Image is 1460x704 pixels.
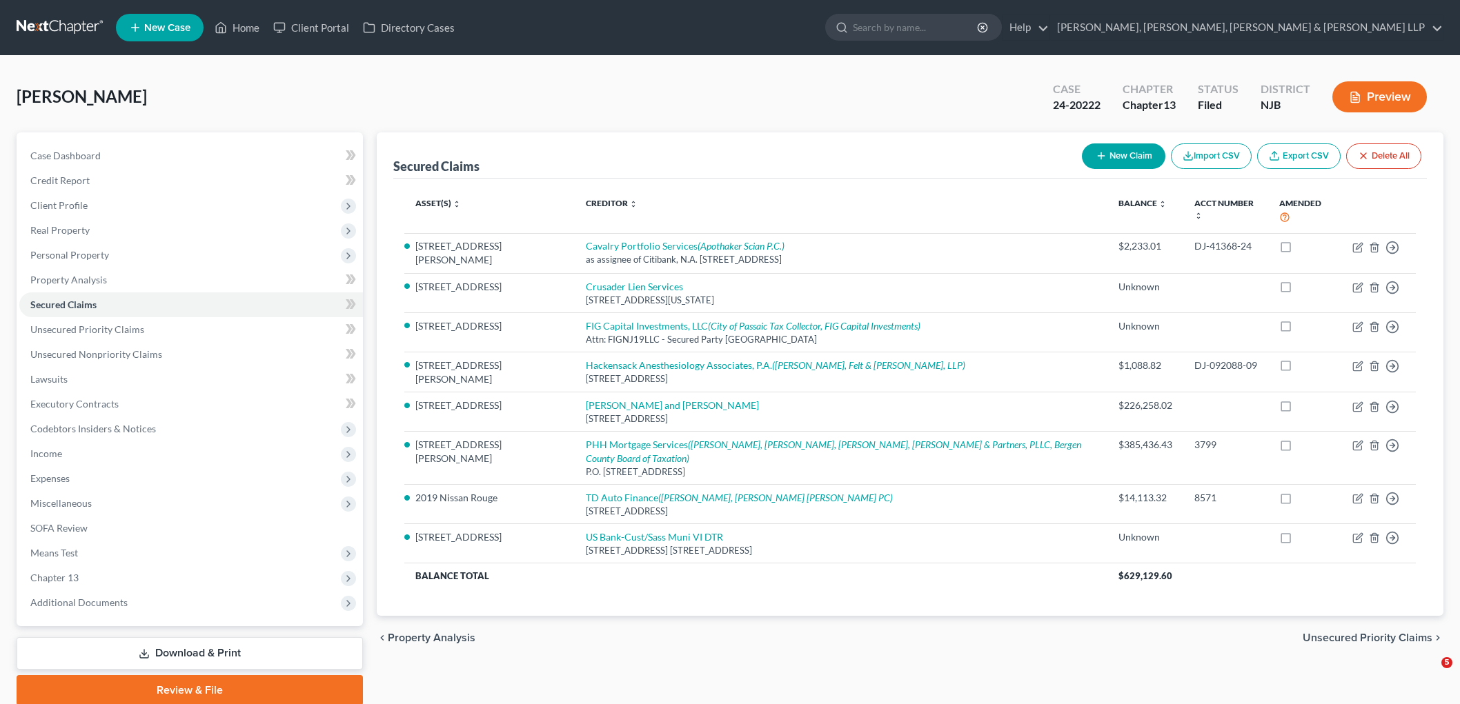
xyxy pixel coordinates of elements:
[415,319,564,333] li: [STREET_ADDRESS]
[586,253,1096,266] div: as assignee of Citibank, N.A. [STREET_ADDRESS]
[586,465,1096,479] div: P.O. [STREET_ADDRESS]
[1158,200,1167,208] i: unfold_more
[1003,15,1049,40] a: Help
[586,439,1081,464] i: ([PERSON_NAME], [PERSON_NAME], [PERSON_NAME], [PERSON_NAME] & Partners, PLLC, Bergen County Board...
[19,317,363,342] a: Unsecured Priority Claims
[586,359,965,371] a: Hackensack Anesthesiology Associates, P.A.([PERSON_NAME], Felt & [PERSON_NAME], LLP)
[30,249,109,261] span: Personal Property
[404,563,1107,588] th: Balance Total
[1194,212,1203,220] i: unfold_more
[30,299,97,310] span: Secured Claims
[415,239,564,267] li: [STREET_ADDRESS][PERSON_NAME]
[1198,81,1239,97] div: Status
[415,280,564,294] li: [STREET_ADDRESS]
[1118,530,1172,544] div: Unknown
[1257,143,1341,169] a: Export CSV
[708,320,920,332] i: (City of Passaic Tax Collector, FIG Capital Investments)
[30,150,101,161] span: Case Dashboard
[1118,438,1172,452] div: $385,436.43
[1082,143,1165,169] button: New Claim
[19,367,363,392] a: Lawsuits
[1194,198,1254,220] a: Acct Number unfold_more
[30,497,92,509] span: Miscellaneous
[586,531,723,543] a: US Bank-Cust/Sass Muni VI DTR
[1118,319,1172,333] div: Unknown
[1118,359,1172,372] div: $1,088.82
[1268,190,1341,233] th: Amended
[415,530,564,544] li: [STREET_ADDRESS]
[453,200,461,208] i: unfold_more
[1346,143,1421,169] button: Delete All
[19,342,363,367] a: Unsecured Nonpriority Claims
[30,447,62,459] span: Income
[415,359,564,386] li: [STREET_ADDRESS][PERSON_NAME]
[30,472,70,484] span: Expenses
[1118,198,1167,208] a: Balance unfold_more
[393,158,480,174] div: Secured Claims
[1432,632,1443,643] i: chevron_right
[19,516,363,541] a: SOFA Review
[1118,280,1172,294] div: Unknown
[586,505,1096,518] div: [STREET_ADDRESS]
[586,294,1096,307] div: [STREET_ADDRESS][US_STATE]
[19,143,363,168] a: Case Dashboard
[1194,359,1257,372] div: DJ-092088-09
[586,372,1096,385] div: [STREET_ADDRESS]
[772,359,965,371] i: ([PERSON_NAME], Felt & [PERSON_NAME], LLP)
[586,333,1096,346] div: Attn: FIGNJ19LLC - Secured Party [GEOGRAPHIC_DATA]
[1303,632,1432,643] span: Unsecured Priority Claims
[1171,143,1252,169] button: Import CSV
[30,323,144,335] span: Unsecured Priority Claims
[30,348,162,360] span: Unsecured Nonpriority Claims
[1261,81,1310,97] div: District
[586,320,920,332] a: FIG Capital Investments, LLC(City of Passaic Tax Collector, FIG Capital Investments)
[30,522,88,534] span: SOFA Review
[17,86,147,106] span: [PERSON_NAME]
[698,240,785,252] i: (Apothaker Scian P.C.)
[208,15,266,40] a: Home
[586,492,893,503] a: TD Auto Finance([PERSON_NAME], [PERSON_NAME] [PERSON_NAME] PC)
[30,572,79,583] span: Chapter 13
[30,596,128,608] span: Additional Documents
[1053,81,1101,97] div: Case
[1118,570,1172,581] span: $629,129.60
[1303,632,1443,643] button: Unsecured Priority Claims chevron_right
[1050,15,1443,40] a: [PERSON_NAME], [PERSON_NAME], [PERSON_NAME] & [PERSON_NAME] LLP
[415,491,564,505] li: 2019 Nissan Rouge
[415,399,564,412] li: [STREET_ADDRESS]
[629,200,638,208] i: unfold_more
[17,637,363,670] a: Download & Print
[19,392,363,416] a: Executory Contracts
[377,632,475,643] button: chevron_left Property Analysis
[586,544,1096,557] div: [STREET_ADDRESS] [STREET_ADDRESS]
[1194,491,1257,505] div: 8571
[30,423,156,434] span: Codebtors Insiders & Notices
[1413,657,1446,690] iframe: Intercom live chat
[586,198,638,208] a: Creditor unfold_more
[30,547,78,559] span: Means Test
[30,199,88,211] span: Client Profile
[1163,98,1176,111] span: 13
[19,292,363,317] a: Secured Claims
[853,14,979,40] input: Search by name...
[658,492,893,503] i: ([PERSON_NAME], [PERSON_NAME] [PERSON_NAME] PC)
[586,412,1096,425] div: [STREET_ADDRESS]
[1118,491,1172,505] div: $14,113.32
[19,268,363,292] a: Property Analysis
[377,632,388,643] i: chevron_left
[586,240,785,252] a: Cavalry Portfolio Services(Apothaker Scian P.C.)
[586,439,1081,464] a: PHH Mortgage Services([PERSON_NAME], [PERSON_NAME], [PERSON_NAME], [PERSON_NAME] & Partners, PLLC...
[30,274,107,285] span: Property Analysis
[586,399,759,411] a: [PERSON_NAME] and [PERSON_NAME]
[144,23,190,33] span: New Case
[356,15,462,40] a: Directory Cases
[19,168,363,193] a: Credit Report
[30,373,68,385] span: Lawsuits
[586,281,683,292] a: Crusader Lien Services
[1194,438,1257,452] div: 3799
[1118,399,1172,412] div: $226,258.02
[1123,97,1176,113] div: Chapter
[30,398,119,410] span: Executory Contracts
[1053,97,1101,113] div: 24-20222
[415,438,564,465] li: [STREET_ADDRESS][PERSON_NAME]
